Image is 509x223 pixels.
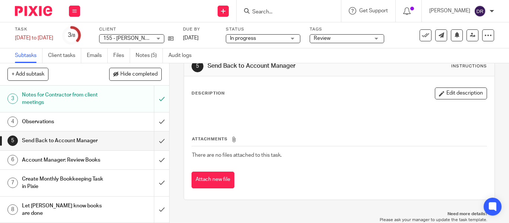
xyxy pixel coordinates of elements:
h1: Observations [22,116,105,127]
button: Attach new file [192,172,234,188]
button: Hide completed [109,68,162,80]
button: + Add subtask [7,68,48,80]
div: 6 [7,155,18,165]
div: [DATE] to [DATE] [15,34,53,42]
div: Instructions [451,63,487,69]
label: Status [226,26,300,32]
a: Client tasks [48,48,81,63]
input: Search [252,9,319,16]
p: [PERSON_NAME] [429,7,470,15]
p: Description [192,90,225,96]
label: Due by [183,26,216,32]
div: 4 [7,117,18,127]
span: 155 - [PERSON_NAME] Projects [103,36,178,41]
p: Need more details? [191,211,487,217]
h1: Let [PERSON_NAME] know books are done [22,200,105,219]
img: Pixie [15,6,52,16]
a: Subtasks [15,48,42,63]
span: Review [314,36,331,41]
label: Task [15,26,53,32]
a: Emails [87,48,108,63]
span: There are no files attached to this task. [192,153,282,158]
h1: Send Back to Account Manager [208,62,355,70]
div: 3 [7,93,18,104]
div: 3 [68,31,75,39]
div: 5 [7,136,18,146]
label: Client [99,26,174,32]
small: /8 [71,34,75,38]
label: Tags [310,26,384,32]
div: 2024 Jan to 2025 May [15,34,53,42]
span: Attachments [192,137,228,141]
span: Get Support [359,8,388,13]
a: Audit logs [168,48,197,63]
button: Edit description [435,87,487,99]
a: Files [113,48,130,63]
h1: Send Back to Account Manager [22,135,105,146]
h1: Account Manager: Review Books [22,154,105,166]
span: [DATE] [183,35,199,41]
a: Notes (5) [136,48,163,63]
h1: Create Monthly Bookkeeping Task in Pixie [22,173,105,192]
span: In progress [230,36,256,41]
div: 5 [192,60,203,72]
div: 7 [7,178,18,188]
p: Please ask your manager to update the task template. [191,217,487,223]
img: svg%3E [474,5,486,17]
div: 8 [7,204,18,215]
span: Hide completed [120,71,158,77]
h1: Notes for Contractor from client meetings [22,89,105,108]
